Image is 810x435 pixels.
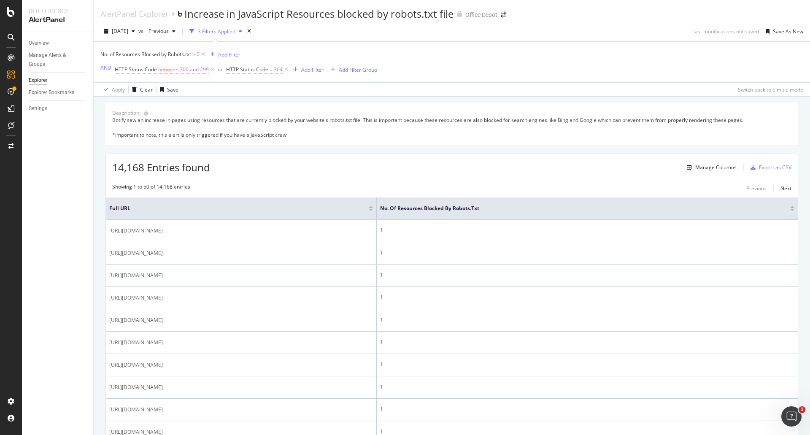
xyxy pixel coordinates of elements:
[184,7,454,21] div: Increase in JavaScript Resources blocked by robots.txt file
[683,162,737,173] button: Manage Columns
[780,185,791,192] div: Next
[218,65,223,73] button: or
[109,361,163,369] span: [URL][DOMAIN_NAME]
[501,12,506,18] div: arrow-right-arrow-left
[746,185,767,192] div: Previous
[158,66,178,73] span: between
[29,7,86,15] div: Intelligence
[109,316,163,324] span: [URL][DOMAIN_NAME]
[109,249,163,257] span: [URL][DOMAIN_NAME]
[29,76,87,85] a: Explorer
[270,66,273,73] span: =
[380,316,794,324] div: 1
[109,271,163,280] span: [URL][DOMAIN_NAME]
[29,88,87,97] a: Explorer Bookmarks
[207,49,240,59] button: Add Filter
[799,406,805,413] span: 1
[301,66,324,73] div: Add Filter
[100,64,111,72] button: AND
[112,116,791,138] div: Botify saw an increase in pages using resources that are currently blocked by your website's robo...
[780,183,791,193] button: Next
[109,205,356,212] span: Full URL
[29,15,86,25] div: AlertPanel
[290,65,324,75] button: Add Filter
[112,183,190,193] div: Showing 1 to 50 of 14,168 entries
[109,294,163,302] span: [URL][DOMAIN_NAME]
[747,161,791,174] button: Export as CSV
[29,104,47,113] div: Settings
[140,86,153,93] div: Clear
[218,51,240,58] div: Add Filter
[112,160,210,174] span: 14,168 Entries found
[192,51,195,58] span: >
[762,24,803,38] button: Save As New
[167,86,178,93] div: Save
[380,227,794,234] div: 1
[738,86,803,93] div: Switch back to Simple mode
[145,24,179,38] button: Previous
[29,104,87,113] a: Settings
[29,76,47,85] div: Explorer
[746,183,767,193] button: Previous
[380,383,794,391] div: 1
[138,27,145,35] span: vs
[100,9,168,19] a: AlertPanel Explorer
[112,109,140,116] div: Description:
[198,28,235,35] div: 3 Filters Applied
[246,27,253,35] div: times
[380,205,778,212] span: No. of Resources Blocked by Robots.txt
[29,88,74,97] div: Explorer Bookmarks
[109,405,163,414] span: [URL][DOMAIN_NAME]
[157,83,178,96] button: Save
[29,51,79,69] div: Manage Alerts & Groups
[109,338,163,347] span: [URL][DOMAIN_NAME]
[218,66,223,73] div: or
[339,66,377,73] div: Add Filter Group
[380,249,794,257] div: 1
[29,51,87,69] a: Manage Alerts & Groups
[781,406,802,427] iframe: Intercom live chat
[380,405,794,413] div: 1
[112,27,128,35] span: 2025 Sep. 19th
[109,227,163,235] span: [URL][DOMAIN_NAME]
[197,49,200,60] span: 0
[274,64,283,76] span: 304
[695,164,737,171] div: Manage Columns
[380,361,794,368] div: 1
[773,28,803,35] div: Save As New
[465,11,497,19] div: Office Depot
[100,83,125,96] button: Apply
[734,83,803,96] button: Switch back to Simple mode
[112,86,125,93] div: Apply
[100,24,138,38] button: [DATE]
[380,294,794,301] div: 1
[100,51,191,58] span: No. of Resources Blocked by Robots.txt
[692,28,759,35] div: Last modifications not saved
[226,66,268,73] span: HTTP Status Code
[180,64,209,76] span: 200 and 299
[29,39,49,48] div: Overview
[115,66,157,73] span: HTTP Status Code
[380,271,794,279] div: 1
[129,83,153,96] button: Clear
[145,27,169,35] span: Previous
[109,383,163,392] span: [URL][DOMAIN_NAME]
[100,64,111,71] div: AND
[29,39,87,48] a: Overview
[759,164,791,171] div: Export as CSV
[380,338,794,346] div: 1
[327,65,377,75] button: Add Filter Group
[186,24,246,38] button: 3 Filters Applied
